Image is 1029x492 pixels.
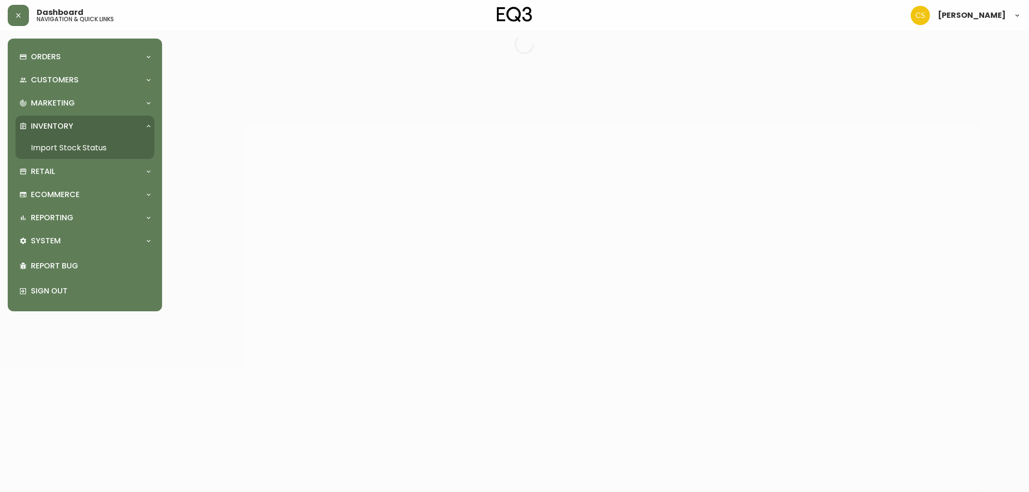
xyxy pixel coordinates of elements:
[31,52,61,62] p: Orders
[911,6,930,25] img: 996bfd46d64b78802a67b62ffe4c27a2
[15,69,154,91] div: Customers
[15,207,154,228] div: Reporting
[37,16,114,22] h5: navigation & quick links
[31,98,75,108] p: Marketing
[497,7,533,22] img: logo
[37,9,83,16] span: Dashboard
[31,189,80,200] p: Ecommerce
[31,213,73,223] p: Reporting
[15,184,154,205] div: Ecommerce
[15,116,154,137] div: Inventory
[31,75,79,85] p: Customers
[15,137,154,159] a: Import Stock Status
[31,121,73,132] p: Inventory
[15,93,154,114] div: Marketing
[31,166,55,177] p: Retail
[15,253,154,279] div: Report Bug
[31,236,61,246] p: System
[15,230,154,252] div: System
[31,286,151,296] p: Sign Out
[938,12,1006,19] span: [PERSON_NAME]
[15,46,154,67] div: Orders
[15,161,154,182] div: Retail
[15,279,154,304] div: Sign Out
[31,261,151,271] p: Report Bug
